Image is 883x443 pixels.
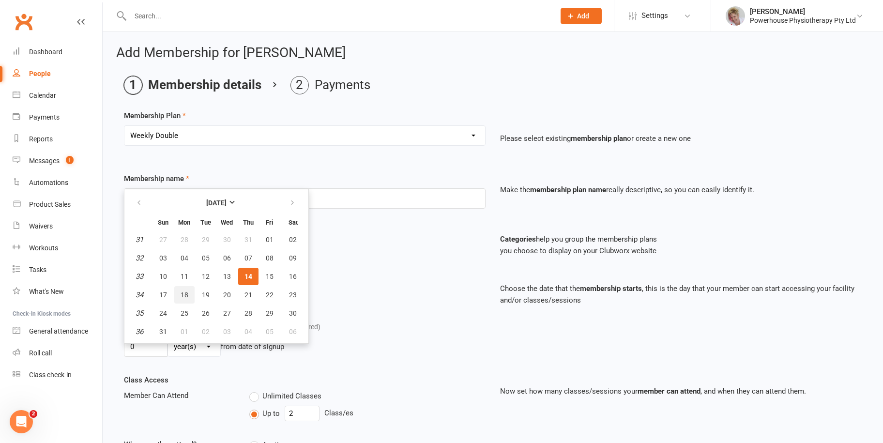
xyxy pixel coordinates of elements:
span: Add [578,12,590,20]
a: Dashboard [13,41,102,63]
button: 10 [153,268,173,285]
small: Friday [266,219,274,226]
button: 19 [196,286,216,304]
a: Clubworx [12,10,36,34]
p: help you group the membership plans you choose to display on your Clubworx website [500,233,862,257]
button: 02 [196,323,216,340]
button: Add [561,8,602,24]
em: 33 [136,272,144,281]
span: 31 [159,328,167,336]
small: Tuesday [200,219,211,226]
input: Search... [127,9,548,23]
span: 1 [66,156,74,164]
div: Calendar [29,92,56,99]
em: 36 [136,327,144,336]
span: 05 [202,254,210,262]
span: 01 [181,328,188,336]
a: Waivers [13,215,102,237]
button: 29 [259,305,280,322]
span: 14 [244,273,252,280]
button: 04 [238,323,259,340]
button: 30 [217,231,237,248]
span: 23 [289,291,297,299]
strong: membership starts [580,284,642,293]
div: What's New [29,288,64,295]
div: Class/es [249,406,486,421]
button: 05 [259,323,280,340]
small: Wednesday [221,219,233,226]
button: 05 [196,249,216,267]
div: Tasks [29,266,46,274]
div: Messages [29,157,60,165]
button: 27 [217,305,237,322]
small: Saturday [289,219,298,226]
button: 15 [259,268,280,285]
span: 09 [289,254,297,262]
a: Product Sales [13,194,102,215]
button: 21 [238,286,259,304]
button: 30 [281,305,305,322]
span: Up to [262,408,280,418]
a: Class kiosk mode [13,364,102,386]
strong: [DATE] [206,199,227,207]
button: 09 [281,249,305,267]
strong: member can attend [638,387,700,396]
span: 29 [266,309,274,317]
div: from date of signup [221,341,284,352]
em: 34 [136,290,144,299]
span: 08 [266,254,274,262]
button: 06 [281,323,305,340]
em: 35 [136,309,144,318]
h2: Add Membership for [PERSON_NAME] [116,46,869,61]
span: 04 [181,254,188,262]
small: Sunday [158,219,168,226]
strong: Categories [500,235,536,244]
span: 15 [266,273,274,280]
span: 25 [181,309,188,317]
button: 23 [281,286,305,304]
button: 26 [196,305,216,322]
button: 20 [217,286,237,304]
a: Reports [13,128,102,150]
a: Workouts [13,237,102,259]
div: General attendance [29,327,88,335]
div: Product Sales [29,200,71,208]
button: 14 [238,268,259,285]
button: 28 [238,305,259,322]
span: 06 [223,254,231,262]
button: 03 [153,249,173,267]
span: 07 [244,254,252,262]
a: People [13,63,102,85]
span: 27 [223,309,231,317]
span: 03 [223,328,231,336]
span: 31 [244,236,252,244]
span: Unlimited Classes [262,390,321,400]
div: Roll call [29,349,52,357]
span: 2 [30,410,37,418]
span: 26 [202,309,210,317]
span: 04 [244,328,252,336]
span: 28 [181,236,188,244]
button: 04 [174,249,195,267]
span: 06 [289,328,297,336]
span: 22 [266,291,274,299]
small: Thursday [243,219,254,226]
button: 03 [217,323,237,340]
div: Dashboard [29,48,62,56]
p: Choose the date that the , this is the day that your member can start accessing your facility and... [500,283,862,306]
a: Messages 1 [13,150,102,172]
span: 30 [289,309,297,317]
div: People [29,70,51,77]
em: 31 [136,235,144,244]
span: 16 [289,273,297,280]
li: Payments [290,76,370,94]
span: 28 [244,309,252,317]
strong: membership plan name [530,185,606,194]
button: 18 [174,286,195,304]
span: Settings [641,5,668,27]
button: 16 [281,268,305,285]
button: 31 [153,323,173,340]
p: Now set how many classes/sessions your , and when they can attend them. [500,385,862,397]
label: Membership name [124,173,189,184]
a: Calendar [13,85,102,107]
